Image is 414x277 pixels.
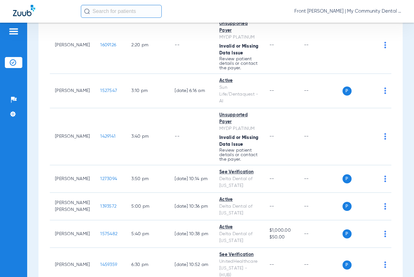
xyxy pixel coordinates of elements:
[343,202,352,211] span: P
[269,227,294,234] span: $1,000.00
[219,176,259,189] div: Delta Dental of [US_STATE]
[100,232,117,236] span: 1575482
[384,133,386,140] img: group-dot-blue.svg
[219,20,259,34] div: Unsupported Payer
[343,87,352,96] span: P
[269,204,274,209] span: --
[384,176,386,182] img: group-dot-blue.svg
[299,165,343,193] td: --
[219,135,259,147] span: Invalid or Missing Data Issue
[100,262,117,267] span: 1459359
[294,8,401,15] span: Front [PERSON_NAME] | My Community Dental Centers
[384,87,386,94] img: group-dot-blue.svg
[169,17,214,74] td: --
[8,28,19,35] img: hamburger-icon
[169,108,214,165] td: --
[13,5,35,16] img: Zuub Logo
[169,220,214,248] td: [DATE] 10:38 PM
[50,165,95,193] td: [PERSON_NAME]
[219,57,259,70] p: Review patient details or contact the payer.
[219,196,259,203] div: Active
[84,8,90,14] img: Search Icon
[50,193,95,220] td: [PERSON_NAME] [PERSON_NAME]
[100,88,117,93] span: 1527547
[126,108,169,165] td: 3:40 PM
[384,231,386,237] img: group-dot-blue.svg
[100,43,116,47] span: 1609126
[50,108,95,165] td: [PERSON_NAME]
[269,262,274,267] span: --
[219,169,259,176] div: See Verification
[343,229,352,238] span: P
[269,134,274,139] span: --
[100,177,117,181] span: 1273094
[299,193,343,220] td: --
[269,43,274,47] span: --
[50,74,95,108] td: [PERSON_NAME]
[219,112,259,125] div: Unsupported Payer
[169,74,214,108] td: [DATE] 6:16 AM
[219,148,259,162] p: Review patient details or contact the payer.
[382,246,414,277] iframe: Chat Widget
[219,77,259,84] div: Active
[126,74,169,108] td: 3:10 PM
[169,193,214,220] td: [DATE] 10:36 PM
[269,177,274,181] span: --
[126,220,169,248] td: 5:40 PM
[299,74,343,108] td: --
[299,108,343,165] td: --
[126,193,169,220] td: 5:00 PM
[50,17,95,74] td: [PERSON_NAME]
[219,224,259,231] div: Active
[126,165,169,193] td: 3:50 PM
[126,17,169,74] td: 2:20 PM
[384,203,386,210] img: group-dot-blue.svg
[299,220,343,248] td: --
[299,17,343,74] td: --
[219,44,259,55] span: Invalid or Missing Data Issue
[81,5,162,18] input: Search for patients
[219,231,259,244] div: Delta Dental of [US_STATE]
[219,251,259,258] div: See Verification
[100,204,116,209] span: 1393572
[343,260,352,270] span: P
[269,88,274,93] span: --
[269,234,294,241] span: $50.00
[50,220,95,248] td: [PERSON_NAME]
[219,125,259,132] div: MYDP PLATINUM
[384,42,386,48] img: group-dot-blue.svg
[343,174,352,183] span: P
[219,203,259,217] div: Delta Dental of [US_STATE]
[219,34,259,41] div: MYDP PLATINUM
[219,84,259,105] div: Sun Life/Dentaquest - AI
[100,134,115,139] span: 1429141
[169,165,214,193] td: [DATE] 10:14 PM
